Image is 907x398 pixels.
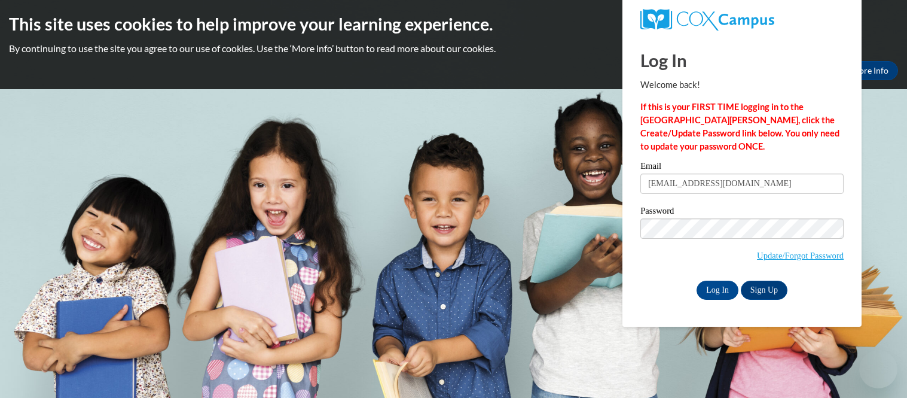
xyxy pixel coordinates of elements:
label: Email [640,162,844,174]
input: Log In [697,281,738,300]
img: COX Campus [640,9,774,31]
a: Update/Forgot Password [757,251,844,260]
label: Password [640,206,844,218]
a: Sign Up [741,281,787,300]
p: Welcome back! [640,78,844,92]
strong: If this is your FIRST TIME logging in to the [GEOGRAPHIC_DATA][PERSON_NAME], click the Create/Upd... [640,102,839,151]
h1: Log In [640,48,844,72]
p: By continuing to use the site you agree to our use of cookies. Use the ‘More info’ button to read... [9,42,898,55]
a: COX Campus [640,9,844,31]
a: More Info [842,61,898,80]
h2: This site uses cookies to help improve your learning experience. [9,12,898,36]
iframe: Button to launch messaging window [859,350,897,388]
